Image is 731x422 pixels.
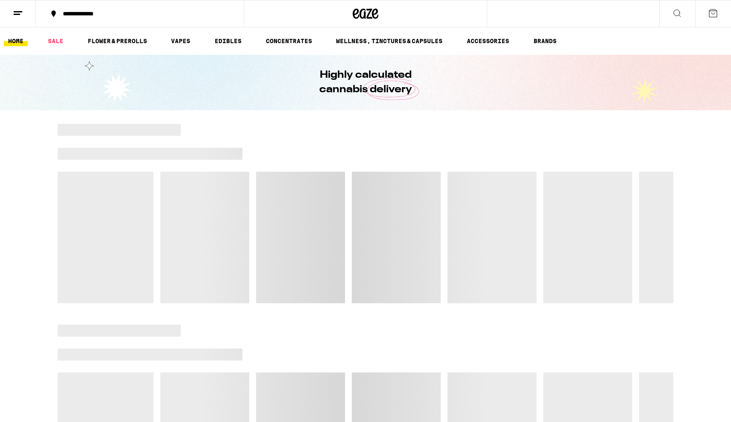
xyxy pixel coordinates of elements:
[83,36,151,46] a: FLOWER & PREROLLS
[295,68,436,97] h1: Highly calculated cannabis delivery
[332,36,447,46] a: WELLNESS, TINCTURES & CAPSULES
[262,36,316,46] a: CONCENTRATES
[529,36,561,46] button: BRANDS
[463,36,513,46] a: ACCESSORIES
[210,36,246,46] a: EDIBLES
[44,36,68,46] a: SALE
[4,36,28,46] a: HOME
[167,36,195,46] a: VAPES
